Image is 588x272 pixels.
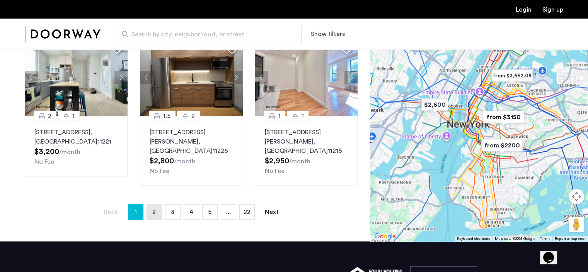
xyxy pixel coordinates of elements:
button: Next apartment [229,71,242,84]
img: 2012_638668068959509256.jpeg [140,39,243,116]
nav: Pagination [25,204,358,220]
button: Next apartment [114,71,128,84]
span: 1 [135,206,137,218]
span: 3 [171,209,174,215]
span: $3,200 [34,148,59,156]
a: Registration [542,7,563,13]
span: 22 [244,209,251,215]
img: 2013_638594179371879686.jpeg [25,39,128,116]
a: 11[STREET_ADDRESS][PERSON_NAME], [GEOGRAPHIC_DATA]11216No Fee [255,116,358,186]
button: Show or hide filters [311,29,345,39]
img: logo [25,20,101,49]
button: Next apartment [344,71,358,84]
button: Map camera controls [569,189,584,204]
span: 1 [72,111,75,121]
sub: /month [174,158,195,164]
div: from $3,662.08 [488,67,536,84]
span: 1 [278,111,280,121]
p: [STREET_ADDRESS] 11221 [34,128,118,146]
p: [STREET_ADDRESS][PERSON_NAME] 11216 [264,128,348,156]
a: Next [264,205,280,219]
p: [STREET_ADDRESS][PERSON_NAME] 11226 [150,128,233,156]
div: from $2200 [478,137,526,154]
img: Google [372,231,398,241]
span: 2 [152,209,156,215]
span: ... [226,209,231,215]
span: No Fee [150,168,169,174]
span: No Fee [34,159,54,165]
span: 5 [208,209,211,215]
span: 2 [191,111,195,121]
span: 1 [301,111,303,121]
span: 1.5 [163,111,170,121]
sub: /month [289,158,310,164]
button: Drag Pegman onto the map to open Street View [569,217,584,232]
iframe: chat widget [540,241,565,264]
button: Previous apartment [255,71,268,84]
div: from $3150 [480,108,527,126]
span: $2,950 [264,157,289,165]
a: 1.52[STREET_ADDRESS][PERSON_NAME], [GEOGRAPHIC_DATA]11226No Fee [140,116,243,186]
span: Map data ©2025 Google [495,237,535,241]
span: $2,800 [150,157,174,165]
a: 21[STREET_ADDRESS], [GEOGRAPHIC_DATA]11221No Fee [25,116,128,176]
span: Search by city, neighborhood, or street. [131,30,280,39]
div: $2,600 [418,96,451,113]
a: Open this area in Google Maps (opens a new window) [372,231,398,241]
a: Report a map error [555,236,586,241]
a: Terms (opens in new tab) [540,236,550,241]
button: Previous apartment [140,71,153,84]
sub: /month [59,149,80,155]
span: No Fee [264,168,284,174]
button: Previous apartment [25,71,38,84]
span: 2 [48,111,51,121]
span: 4 [189,209,193,215]
a: Cazamio Logo [25,20,101,49]
button: Keyboard shortcuts [457,236,490,241]
input: Apartment Search [116,25,302,43]
a: Login [516,7,532,13]
span: Back [104,209,118,215]
img: 2012_638521835493845862.jpeg [255,39,358,116]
